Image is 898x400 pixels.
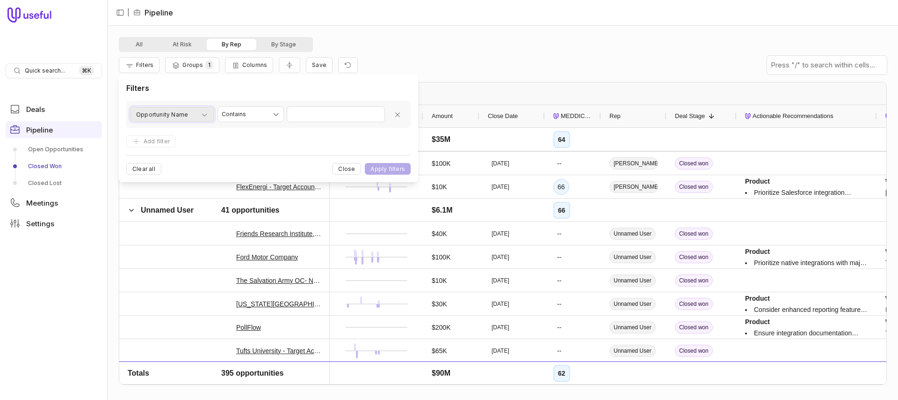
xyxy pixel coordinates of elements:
[609,157,658,170] span: [PERSON_NAME]
[745,327,869,339] dd: Ensure integration documentation supports rapid implementation timelines
[492,253,509,261] time: [DATE]
[236,298,321,310] a: [US_STATE][GEOGRAPHIC_DATA]
[767,56,887,74] input: Press "/" to search within cells...
[136,109,188,120] span: Opportunity Name
[492,183,509,191] time: [DATE]
[488,111,518,122] span: Close Date
[432,134,450,145] div: $35M
[609,321,656,333] span: Unnamed User
[675,345,713,357] span: Closed won
[753,111,833,122] span: Actionable Recommendations
[432,228,447,239] div: $40K
[6,101,102,118] a: Deals
[312,61,326,68] span: Save
[557,369,561,380] div: --
[236,252,298,263] a: Ford Motor Company
[558,134,565,145] div: 64
[130,107,214,122] button: Opportunity Name
[182,61,203,68] span: Groups
[609,298,656,310] span: Unnamed User
[745,187,869,198] dd: Prioritize Salesforce integration capabilities based on customer feedback
[557,345,561,356] div: --
[432,369,443,380] div: $5K
[492,370,509,378] time: [DATE]
[279,57,300,74] button: Collapse all rows
[432,181,447,193] div: $10K
[287,107,384,122] input: Value
[26,106,45,113] span: Deals
[225,57,273,73] button: Columns
[561,111,593,122] span: MEDDICC Score
[745,316,869,327] dt: Product
[745,105,869,127] div: Actionable Recommendations
[365,163,411,175] button: Apply filters
[745,293,869,304] dt: Product
[26,200,58,207] span: Meetings
[557,252,561,263] div: --
[558,205,565,216] div: 66
[675,251,713,263] span: Closed won
[126,163,161,175] button: Clear all
[133,7,173,18] li: Pipeline
[236,369,260,380] a: Glossier
[165,57,219,73] button: Group Pipeline
[675,157,713,170] span: Closed won
[745,246,869,257] dt: Product
[126,135,176,148] button: Add filter
[675,274,713,287] span: Closed won
[557,158,561,169] div: --
[205,60,213,69] span: 1
[745,257,869,268] dd: Prioritize native integrations with major survey platforms like Toluna/Qualtrics
[745,304,869,315] dd: Consider enhanced reporting features for institutional compliance requirements
[609,345,656,357] span: Unnamed User
[432,322,450,333] div: $200K
[609,111,621,122] span: Rep
[492,324,509,331] time: [DATE]
[557,275,561,286] div: --
[141,206,194,214] span: Unnamed User
[236,275,321,286] a: The Salvation Army OC- New Deal
[432,298,447,310] div: $30K
[236,322,261,333] a: PollFlow
[432,205,452,216] div: $6.1M
[432,275,447,286] div: $10K
[432,252,450,263] div: $100K
[306,57,333,73] button: Create a new saved view
[6,142,102,157] a: Open Opportunities
[432,345,447,356] div: $65K
[158,39,207,50] button: At Risk
[557,228,561,239] div: --
[113,6,127,20] button: Collapse sidebar
[609,274,656,287] span: Unnamed User
[6,121,102,138] a: Pipeline
[126,82,149,94] h1: Filters
[492,277,509,284] time: [DATE]
[25,67,65,74] span: Quick search...
[136,61,153,68] span: Filters
[236,228,321,239] a: Friends Research Institute, Inc.
[6,159,102,174] a: Closed Won
[6,176,102,191] a: Closed Lost
[242,61,267,68] span: Columns
[236,345,321,356] a: Tufts University - Target Account Deal
[256,39,311,50] button: By Stage
[26,126,53,133] span: Pipeline
[675,298,713,310] span: Closed won
[675,368,713,380] span: Closed won
[558,181,565,193] div: 66
[553,105,593,127] div: MEDDICC Score
[121,39,158,50] button: All
[492,347,509,355] time: [DATE]
[609,251,656,263] span: Unnamed User
[221,205,279,216] div: 41 opportunities
[236,181,321,193] a: FlexEnergi - Target Account Deal
[6,142,102,191] div: Pipeline submenu
[6,215,102,232] a: Settings
[675,228,713,240] span: Closed won
[492,230,509,237] time: [DATE]
[675,321,713,333] span: Closed won
[338,57,358,74] button: Reset view
[557,298,561,310] div: --
[388,107,407,122] button: Remove filter
[492,300,509,308] time: [DATE]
